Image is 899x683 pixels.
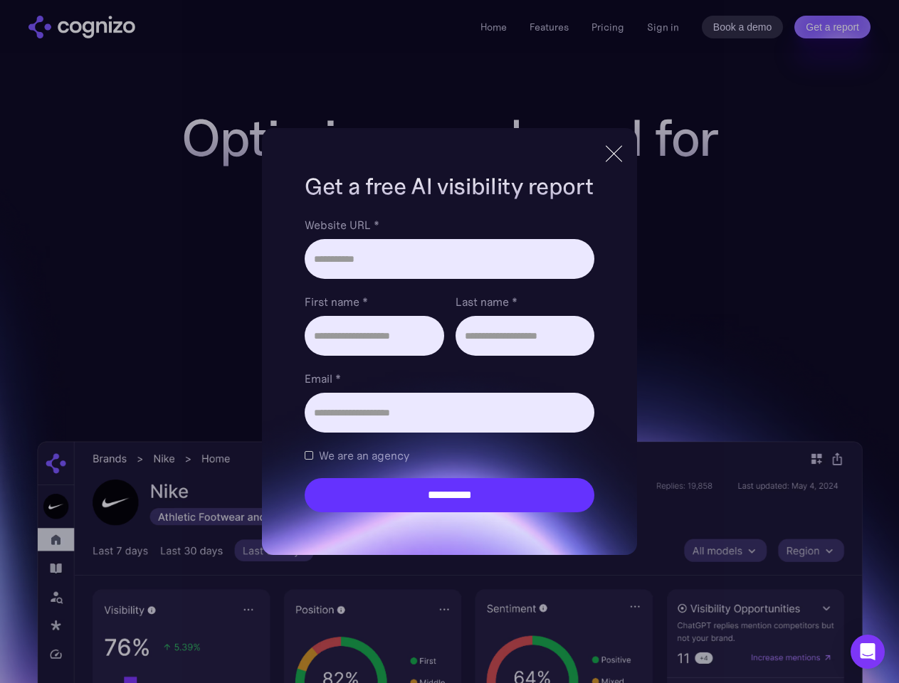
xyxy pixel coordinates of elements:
[305,370,594,387] label: Email *
[456,293,594,310] label: Last name *
[305,293,443,310] label: First name *
[319,447,409,464] span: We are an agency
[305,216,594,233] label: Website URL *
[305,216,594,512] form: Brand Report Form
[851,635,885,669] div: Open Intercom Messenger
[305,171,594,202] h1: Get a free AI visibility report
